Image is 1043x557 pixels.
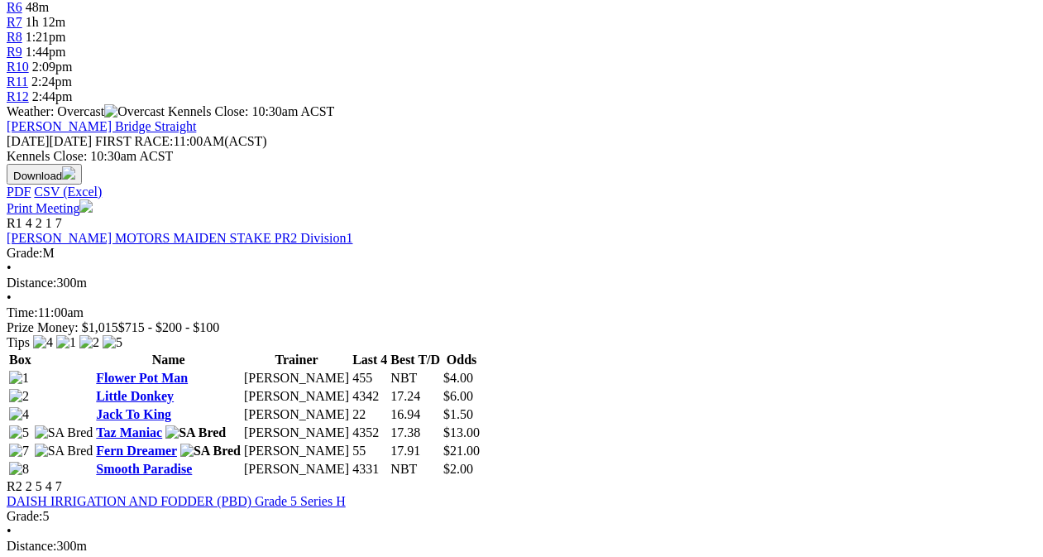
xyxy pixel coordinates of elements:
[96,444,177,458] a: Fern Dreamer
[79,199,93,213] img: printer.svg
[35,425,93,440] img: SA Bred
[390,461,441,478] td: NBT
[95,134,173,148] span: FIRST RACE:
[7,149,1036,164] div: Kennels Close: 10:30am ACST
[443,425,480,439] span: $13.00
[31,74,72,89] span: 2:24pm
[104,104,165,119] img: Overcast
[443,371,473,385] span: $4.00
[243,370,350,387] td: [PERSON_NAME]
[7,185,31,199] a: PDF
[9,462,29,477] img: 8
[96,371,188,385] a: Flower Pot Man
[9,371,29,386] img: 1
[390,352,441,368] th: Best T/D
[7,45,22,59] a: R9
[9,353,31,367] span: Box
[7,15,22,29] a: R7
[7,104,168,118] span: Weather: Overcast
[7,216,22,230] span: R1
[7,74,28,89] a: R11
[180,444,241,459] img: SA Bred
[7,261,12,275] span: •
[390,388,441,405] td: 17.24
[35,444,93,459] img: SA Bred
[96,389,174,403] a: Little Donkey
[243,388,350,405] td: [PERSON_NAME]
[95,352,242,368] th: Name
[7,509,1036,524] div: 5
[26,216,62,230] span: 4 2 1 7
[7,494,346,508] a: DAISH IRRIGATION AND FODDER (PBD) Grade 5 Series H
[168,104,334,118] span: Kennels Close: 10:30am ACST
[32,60,73,74] span: 2:09pm
[7,539,56,553] span: Distance:
[443,407,473,421] span: $1.50
[7,524,12,538] span: •
[7,89,29,103] a: R12
[352,388,388,405] td: 4342
[243,425,350,441] td: [PERSON_NAME]
[7,539,1036,554] div: 300m
[26,45,66,59] span: 1:44pm
[243,352,350,368] th: Trainer
[7,119,196,133] a: [PERSON_NAME] Bridge Straight
[443,444,480,458] span: $21.00
[352,370,388,387] td: 455
[352,406,388,423] td: 22
[9,407,29,422] img: 4
[96,425,162,439] a: Taz Maniac
[7,335,30,349] span: Tips
[352,425,388,441] td: 4352
[7,276,1036,291] div: 300m
[7,201,93,215] a: Print Meeting
[352,352,388,368] th: Last 4
[243,443,350,459] td: [PERSON_NAME]
[7,246,1036,261] div: M
[7,164,82,185] button: Download
[390,443,441,459] td: 17.91
[7,509,43,523] span: Grade:
[243,406,350,423] td: [PERSON_NAME]
[7,30,22,44] a: R8
[32,89,73,103] span: 2:44pm
[7,134,50,148] span: [DATE]
[443,389,473,403] span: $6.00
[26,479,62,493] span: 2 5 4 7
[33,335,53,350] img: 4
[103,335,122,350] img: 5
[390,425,441,441] td: 17.38
[390,406,441,423] td: 16.94
[7,60,29,74] a: R10
[352,443,388,459] td: 55
[9,444,29,459] img: 7
[96,407,171,421] a: Jack To King
[7,320,1036,335] div: Prize Money: $1,015
[7,246,43,260] span: Grade:
[7,185,1036,199] div: Download
[79,335,99,350] img: 2
[26,30,66,44] span: 1:21pm
[118,320,220,334] span: $715 - $200 - $100
[9,425,29,440] img: 5
[390,370,441,387] td: NBT
[9,389,29,404] img: 2
[56,335,76,350] img: 1
[7,479,22,493] span: R2
[7,291,12,305] span: •
[7,231,352,245] a: [PERSON_NAME] MOTORS MAIDEN STAKE PR2 Division1
[26,15,65,29] span: 1h 12m
[352,461,388,478] td: 4331
[7,305,38,319] span: Time:
[95,134,267,148] span: 11:00AM(ACST)
[62,166,75,180] img: download.svg
[443,462,473,476] span: $2.00
[96,462,192,476] a: Smooth Paradise
[165,425,226,440] img: SA Bred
